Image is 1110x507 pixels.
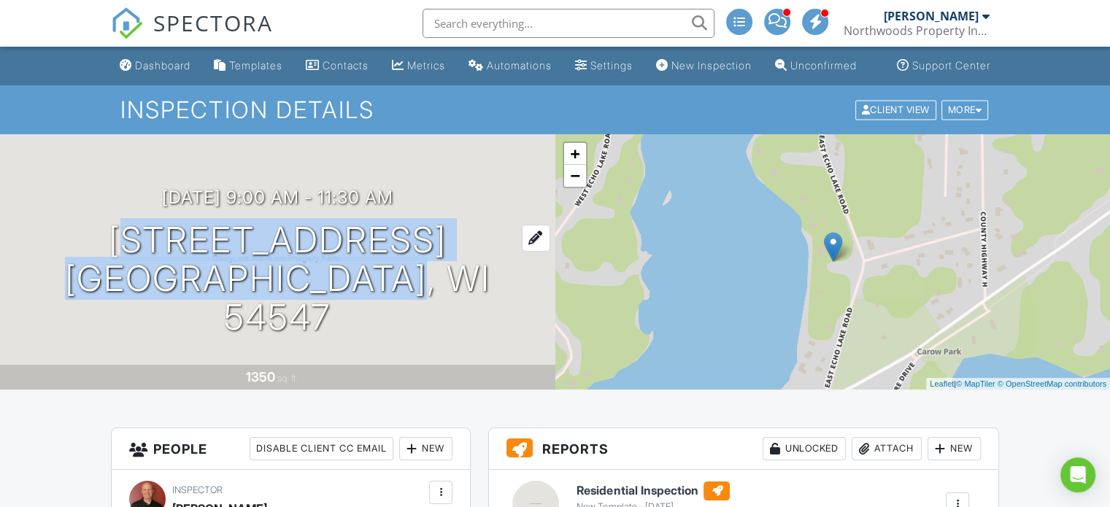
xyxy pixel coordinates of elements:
a: Dashboard [114,53,196,80]
div: Dashboard [135,59,190,71]
a: Metrics [386,53,451,80]
input: Search everything... [423,9,714,38]
h1: Inspection Details [120,97,990,123]
div: Northwoods Property Inspections [844,23,990,38]
div: Open Intercom Messenger [1060,457,1095,492]
a: Unconfirmed [769,53,863,80]
div: Metrics [407,59,445,71]
a: Support Center [891,53,996,80]
div: More [941,100,989,120]
h1: [STREET_ADDRESS] [GEOGRAPHIC_DATA], WI 54547 [23,221,532,336]
span: Inspector [172,484,223,495]
a: Leaflet [930,379,954,388]
div: | [926,378,1110,390]
a: © OpenStreetMap contributors [998,379,1106,388]
a: Client View [854,104,940,115]
div: Disable Client CC Email [250,437,393,460]
div: Support Center [912,59,990,71]
div: New Inspection [671,59,752,71]
a: Zoom out [564,165,586,187]
div: Attach [852,437,922,460]
h3: Reports [489,428,998,470]
div: New [399,437,452,460]
div: Unconfirmed [790,59,857,71]
a: Automations (Advanced) [463,53,558,80]
a: Templates [208,53,288,80]
div: Unlocked [763,437,846,460]
a: New Inspection [650,53,758,80]
a: SPECTORA [111,20,273,50]
div: Templates [229,59,282,71]
div: [PERSON_NAME] [884,9,979,23]
div: New [928,437,981,460]
div: Contacts [323,59,369,71]
h3: [DATE] 9:00 am - 11:30 am [162,187,393,207]
span: sq. ft. [277,373,298,384]
div: Client View [855,100,936,120]
a: © MapTiler [956,379,995,388]
div: Automations [487,59,552,71]
h3: People [112,428,470,470]
a: Settings [569,53,639,80]
div: 1350 [246,369,275,384]
h6: Residential Inspection [577,481,730,500]
a: Contacts [300,53,374,80]
img: The Best Home Inspection Software - Spectora [111,7,143,39]
a: Zoom in [564,143,586,165]
span: SPECTORA [153,7,273,38]
div: Settings [590,59,633,71]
